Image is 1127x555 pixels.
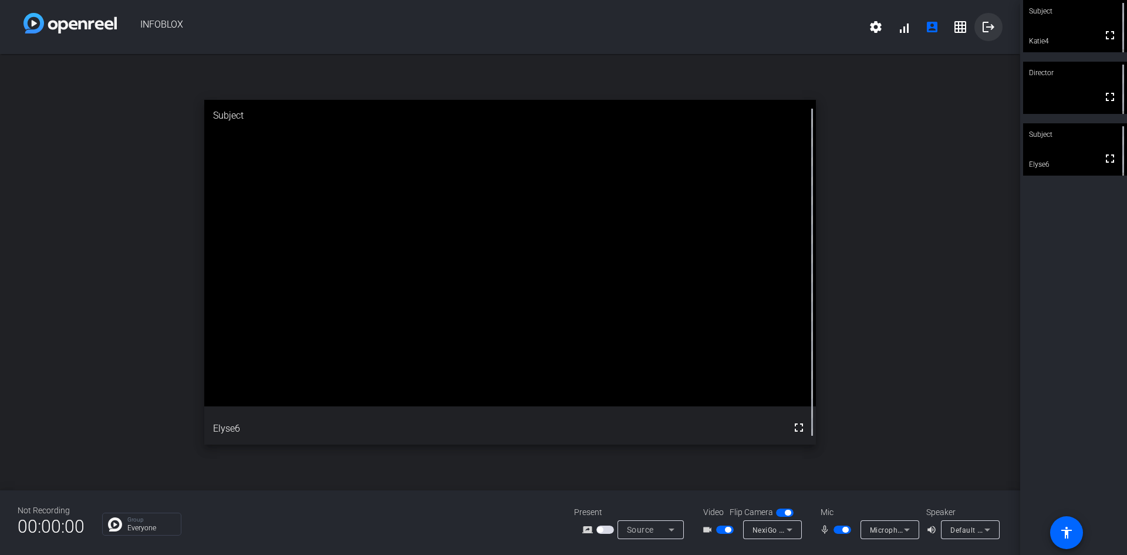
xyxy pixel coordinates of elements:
[574,506,691,519] div: Present
[981,20,996,34] mat-icon: logout
[730,506,773,519] span: Flip Camera
[23,13,117,33] img: white-gradient.svg
[703,506,724,519] span: Video
[1023,62,1127,84] div: Director
[890,13,918,41] button: signal_cellular_alt
[925,20,939,34] mat-icon: account_box
[204,100,816,132] div: Subject
[753,525,887,534] span: NexiGo N60 FHD Webcam (1d6c:0103)
[1023,123,1127,146] div: Subject
[792,421,806,435] mat-icon: fullscreen
[18,512,85,541] span: 00:00:00
[1059,526,1074,540] mat-icon: accessibility
[127,517,175,523] p: Group
[926,523,940,537] mat-icon: volume_up
[582,523,596,537] mat-icon: screen_share_outline
[869,20,883,34] mat-icon: settings
[926,506,997,519] div: Speaker
[953,20,967,34] mat-icon: grid_on
[819,523,834,537] mat-icon: mic_none
[627,525,654,534] span: Source
[108,517,122,532] img: Chat Icon
[127,524,175,532] p: Everyone
[1103,152,1117,166] mat-icon: fullscreen
[1103,90,1117,104] mat-icon: fullscreen
[870,525,996,534] span: Microphone Array (Realtek(R) Audio)
[809,506,926,519] div: Mic
[18,504,85,517] div: Not Recording
[950,525,1077,534] span: Default - Speakers (Realtek(R) Audio)
[702,523,716,537] mat-icon: videocam_outline
[1103,28,1117,42] mat-icon: fullscreen
[117,13,862,41] span: INFOBLOX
